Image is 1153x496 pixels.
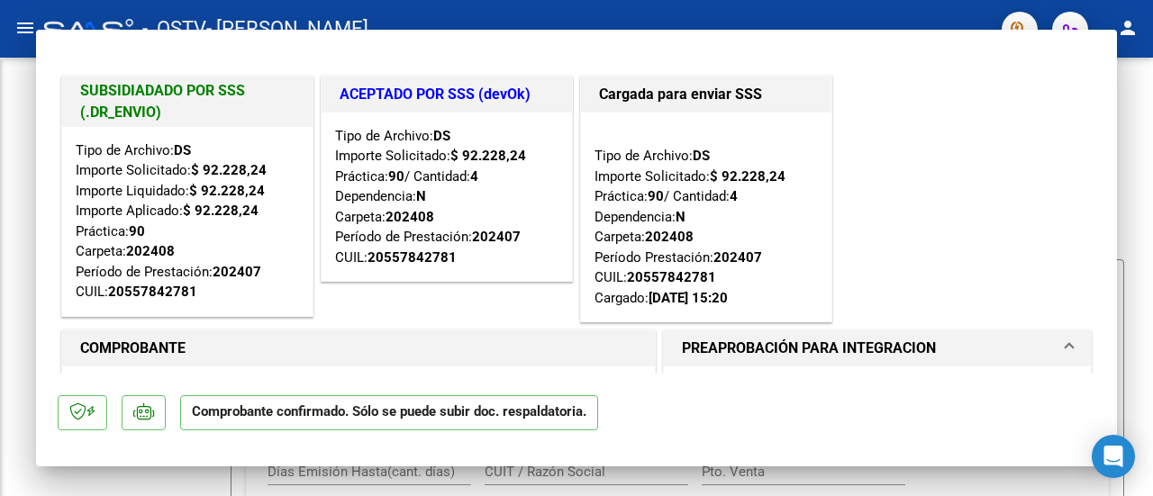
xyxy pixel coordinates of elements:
[649,290,728,306] strong: [DATE] 15:20
[472,229,521,245] strong: 202407
[710,168,785,185] strong: $ 92.228,24
[664,330,1091,366] mat-expansion-panel-header: PREAPROBACIÓN PARA INTEGRACION
[129,223,145,239] strong: 90
[1092,435,1135,478] div: Open Intercom Messenger
[599,84,813,105] h1: Cargada para enviar SSS
[108,282,197,302] div: 20557842781
[335,126,558,268] div: Tipo de Archivo: Importe Solicitado: Práctica: / Cantidad: Dependencia: Carpeta: Período de Prest...
[676,209,685,225] strong: N
[595,126,818,309] div: Tipo de Archivo: Importe Solicitado: Práctica: / Cantidad: Dependencia: Carpeta: Período Prestaci...
[433,128,450,144] strong: DS
[180,395,598,430] p: Comprobante confirmado. Sólo se puede subir doc. respaldatoria.
[183,203,259,219] strong: $ 92.228,24
[213,264,261,280] strong: 202407
[340,84,554,105] h1: ACEPTADO POR SSS (devOk)
[645,229,694,245] strong: 202408
[682,338,936,359] h1: PREAPROBACIÓN PARA INTEGRACION
[386,209,434,225] strong: 202408
[174,142,191,158] strong: DS
[627,267,716,288] div: 20557842781
[450,148,526,164] strong: $ 92.228,24
[189,183,265,199] strong: $ 92.228,24
[416,188,426,204] strong: N
[648,188,664,204] strong: 90
[693,148,710,164] strong: DS
[730,188,738,204] strong: 4
[191,162,267,178] strong: $ 92.228,24
[76,140,299,302] div: Tipo de Archivo: Importe Solicitado: Importe Liquidado: Importe Aplicado: Práctica: Carpeta: Perí...
[470,168,478,185] strong: 4
[368,248,457,268] div: 20557842781
[80,80,295,123] h1: SUBSIDIADADO POR SSS (.DR_ENVIO)
[126,243,175,259] strong: 202408
[388,168,404,185] strong: 90
[80,339,186,356] strong: COMPROBANTE
[713,249,762,266] strong: 202407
